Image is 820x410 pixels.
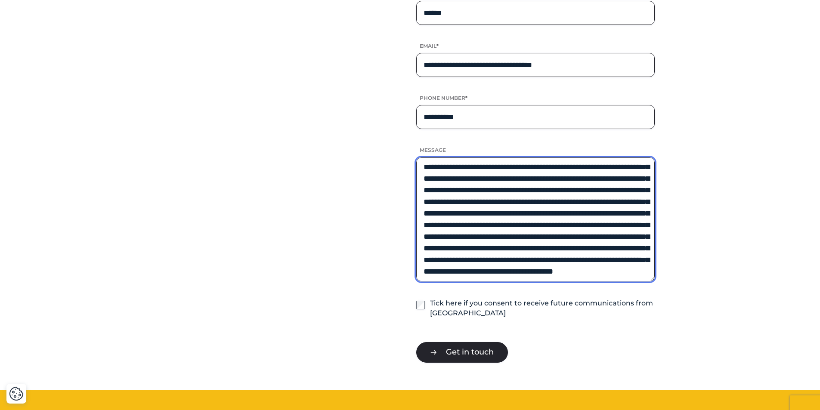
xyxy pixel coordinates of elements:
label: Email [416,42,654,49]
label: Phone number [416,94,654,102]
label: Message [416,146,654,154]
button: Cookie Settings [9,386,24,401]
button: Get in touch [416,342,508,362]
label: Tick here if you consent to receive future communications from [GEOGRAPHIC_DATA] [430,299,654,318]
img: Revisit consent button [9,386,24,401]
